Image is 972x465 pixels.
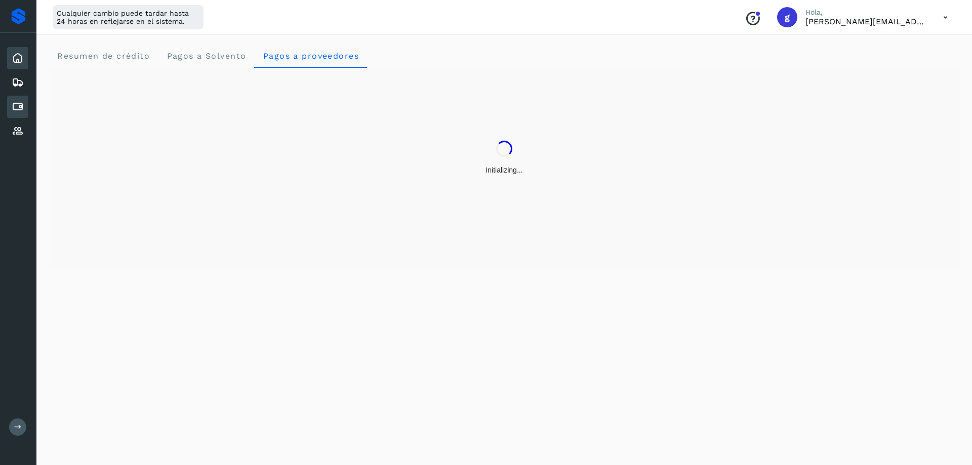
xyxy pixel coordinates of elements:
div: Cuentas por pagar [7,96,28,118]
div: Inicio [7,47,28,69]
div: Embarques [7,71,28,94]
div: Proveedores [7,120,28,142]
span: Pagos a Solvento [166,51,246,61]
p: guillermo.alvarado@nurib.com.mx [805,17,927,26]
div: Cualquier cambio puede tardar hasta 24 horas en reflejarse en el sistema. [53,5,204,29]
span: Resumen de crédito [57,51,150,61]
p: Hola, [805,8,927,17]
span: Pagos a proveedores [262,51,359,61]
